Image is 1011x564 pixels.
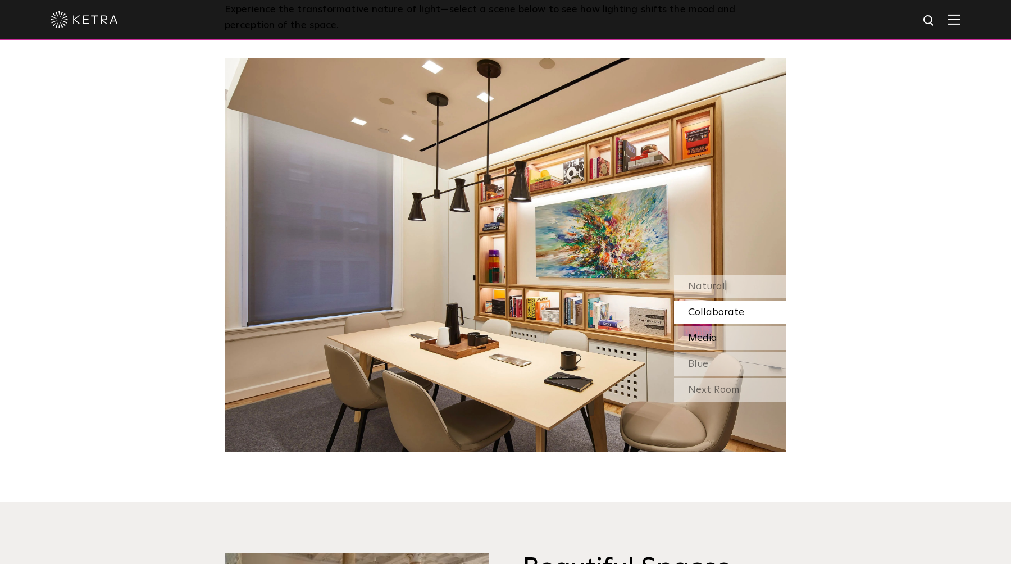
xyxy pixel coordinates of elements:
[688,281,725,292] span: Natural
[688,307,744,317] span: Collaborate
[948,14,960,25] img: Hamburger%20Nav.svg
[922,14,936,28] img: search icon
[688,359,708,369] span: Blue
[225,58,786,452] img: SS-Desktop-CEC-05
[51,11,118,28] img: ketra-logo-2019-white
[674,378,786,402] div: Next Room
[688,333,717,343] span: Media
